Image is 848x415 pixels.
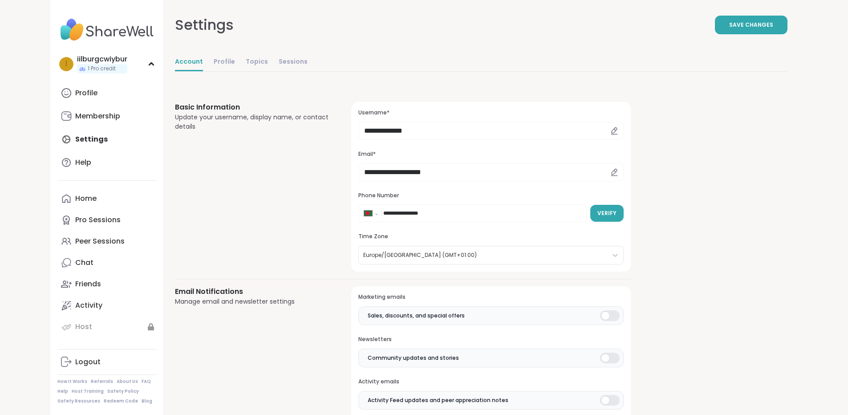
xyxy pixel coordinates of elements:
div: Settings [175,14,234,36]
a: Referrals [91,378,113,385]
a: Peer Sessions [57,231,157,252]
a: Pro Sessions [57,209,157,231]
a: About Us [117,378,138,385]
a: Profile [57,82,157,104]
div: Logout [75,357,101,367]
a: Safety Policy [107,388,139,395]
div: Manage email and newsletter settings [175,297,330,306]
a: Activity [57,295,157,316]
div: Membership [75,111,120,121]
button: Save Changes [715,16,787,34]
div: Activity [75,301,102,310]
span: Verify [597,209,617,217]
h3: Basic Information [175,102,330,113]
div: Pro Sessions [75,215,121,225]
img: ShareWell Nav Logo [57,14,157,45]
div: Profile [75,88,97,98]
a: Membership [57,106,157,127]
a: Home [57,188,157,209]
span: Activity Feed updates and peer appreciation notes [368,396,508,404]
h3: Newsletters [358,336,623,343]
a: Redeem Code [104,398,138,404]
a: Friends [57,273,157,295]
div: Peer Sessions [75,236,125,246]
h3: Activity emails [358,378,623,386]
span: Sales, discounts, and special offers [368,312,465,320]
span: 1 Pro credit [88,65,116,73]
div: Host [75,322,92,332]
a: Topics [246,53,268,71]
a: Profile [214,53,235,71]
h3: Time Zone [358,233,623,240]
a: How It Works [57,378,87,385]
a: Safety Resources [57,398,100,404]
div: Help [75,158,91,167]
h3: Phone Number [358,192,623,199]
div: Update your username, display name, or contact details [175,113,330,131]
a: Host Training [72,388,104,395]
span: i [65,58,67,70]
a: FAQ [142,378,151,385]
a: Help [57,388,68,395]
div: iilburgcwiybur [77,54,127,64]
a: Logout [57,351,157,373]
h3: Email* [358,151,623,158]
span: Community updates and stories [368,354,459,362]
button: Verify [590,205,624,222]
div: Chat [75,258,93,268]
a: Chat [57,252,157,273]
a: Sessions [279,53,308,71]
h3: Marketing emails [358,293,623,301]
a: Help [57,152,157,173]
div: Friends [75,279,101,289]
a: Host [57,316,157,338]
span: Save Changes [729,21,773,29]
a: Blog [142,398,152,404]
h3: Username* [358,109,623,117]
a: Account [175,53,203,71]
h3: Email Notifications [175,286,330,297]
div: Home [75,194,97,203]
